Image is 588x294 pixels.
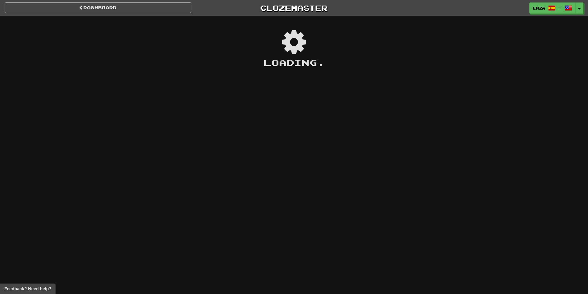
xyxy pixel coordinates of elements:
[201,2,387,13] a: Clozemaster
[5,2,191,13] a: Dashboard
[4,286,51,292] span: Open feedback widget
[529,2,576,14] a: Emza /
[559,5,562,9] span: /
[533,5,545,11] span: Emza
